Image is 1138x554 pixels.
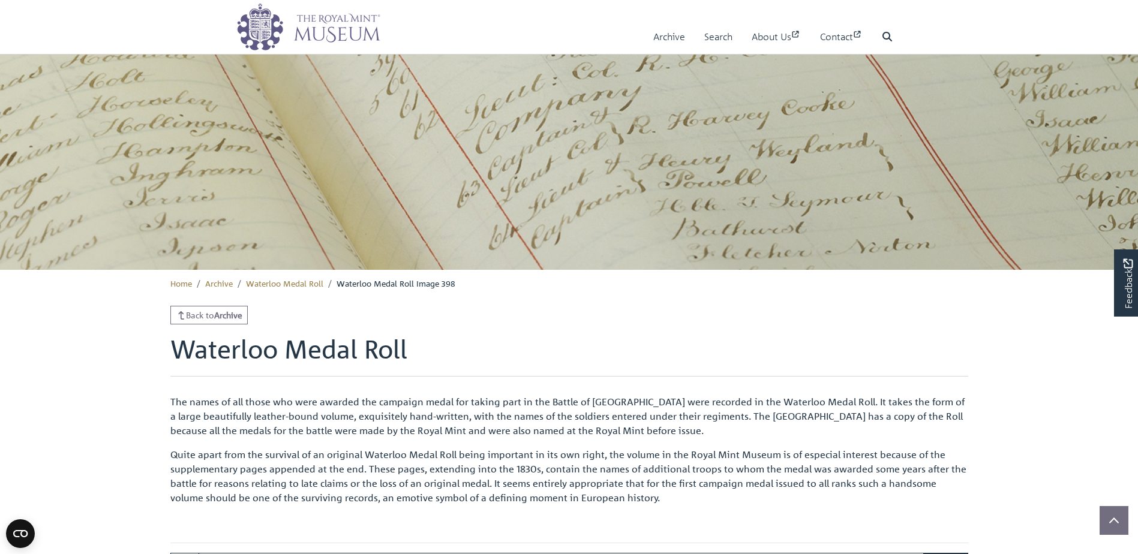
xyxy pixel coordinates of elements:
button: Scroll to top [1100,506,1128,535]
a: Waterloo Medal Roll [246,278,323,288]
a: Contact [820,20,863,54]
img: logo_wide.png [236,3,380,51]
a: Would you like to provide feedback? [1114,249,1138,317]
span: The names of all those who were awarded the campaign medal for taking part in the Battle of [GEOG... [170,396,965,436]
span: Feedback [1121,258,1135,308]
button: Open CMP widget [6,519,35,548]
a: Search [704,20,732,54]
strong: Archive [214,309,242,320]
h1: Waterloo Medal Roll [170,334,968,376]
a: About Us [752,20,801,54]
a: Back toArchive [170,306,248,324]
span: Waterloo Medal Roll Image 398 [337,278,455,288]
a: Archive [653,20,685,54]
a: Home [170,278,192,288]
span: Quite apart from the survival of an original Waterloo Medal Roll being important in its own right... [170,448,966,504]
a: Archive [205,278,233,288]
